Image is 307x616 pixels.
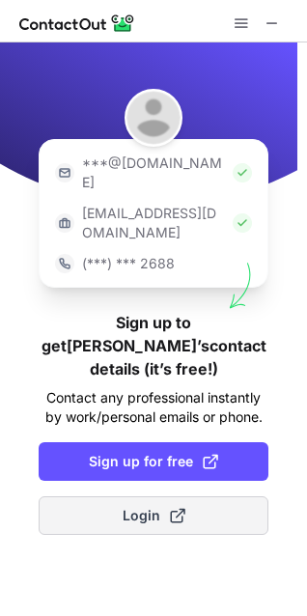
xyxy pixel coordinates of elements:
[19,12,135,35] img: ContactOut v5.3.10
[233,213,252,233] img: Check Icon
[123,506,185,525] span: Login
[39,388,268,427] p: Contact any professional instantly by work/personal emails or phone.
[82,154,225,192] p: ***@[DOMAIN_NAME]
[55,163,74,182] img: https://contactout.com/extension/app/static/media/login-email-icon.f64bce713bb5cd1896fef81aa7b14a...
[55,254,74,273] img: https://contactout.com/extension/app/static/media/login-phone-icon.bacfcb865e29de816d437549d7f4cb...
[89,452,218,471] span: Sign up for free
[39,311,268,380] h1: Sign up to get [PERSON_NAME]’s contact details (it’s free!)
[39,496,268,535] button: Login
[39,442,268,481] button: Sign up for free
[233,163,252,182] img: Check Icon
[82,204,225,242] p: [EMAIL_ADDRESS][DOMAIN_NAME]
[55,213,74,233] img: https://contactout.com/extension/app/static/media/login-work-icon.638a5007170bc45168077fde17b29a1...
[125,89,182,147] img: Michele Green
